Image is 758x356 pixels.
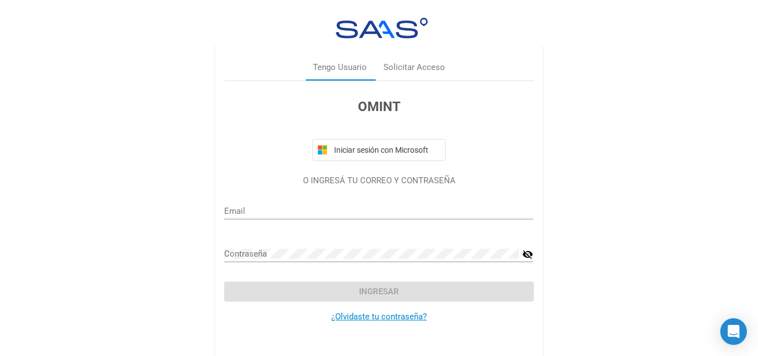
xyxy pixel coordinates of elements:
[224,282,533,302] button: Ingresar
[522,248,533,261] mat-icon: visibility_off
[312,139,446,161] button: Iniciar sesión con Microsoft
[224,174,533,187] p: O INGRESÁ TU CORREO Y CONTRASEÑA
[720,318,747,345] div: Open Intercom Messenger
[224,97,533,117] h3: OMINT
[313,61,367,74] div: Tengo Usuario
[359,287,399,297] span: Ingresar
[331,312,427,322] a: ¿Olvidaste tu contraseña?
[332,146,441,154] span: Iniciar sesión con Microsoft
[383,61,445,74] div: Solicitar Acceso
